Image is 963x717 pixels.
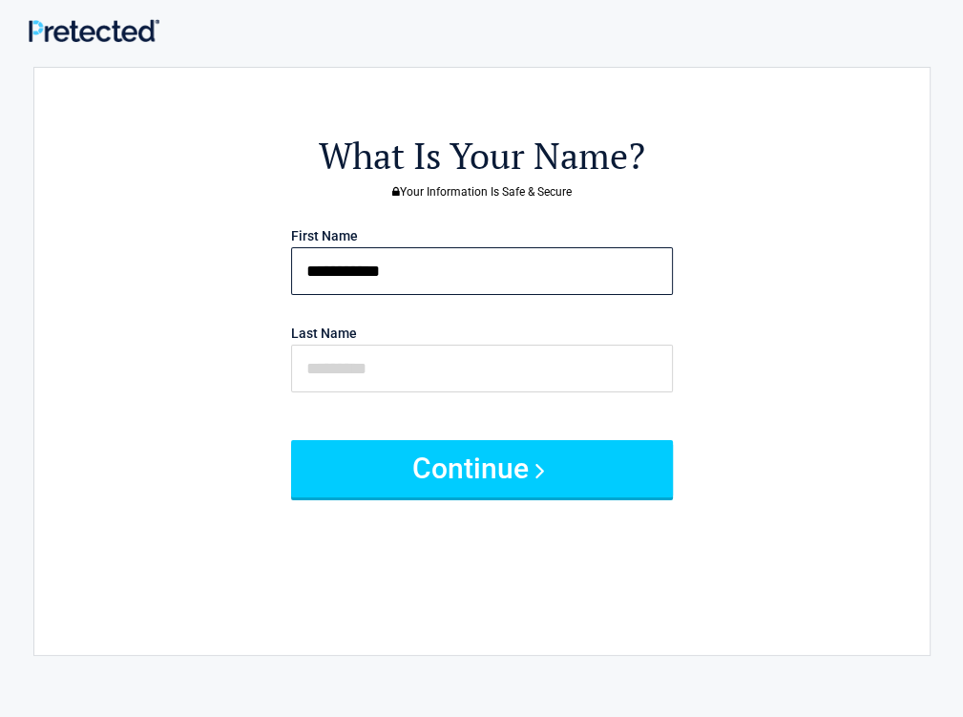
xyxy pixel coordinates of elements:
[139,186,825,198] h3: Your Information Is Safe & Secure
[139,132,825,180] h2: What Is Your Name?
[291,229,358,243] label: First Name
[29,19,159,43] img: Main Logo
[291,440,673,497] button: Continue
[291,327,357,340] label: Last Name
